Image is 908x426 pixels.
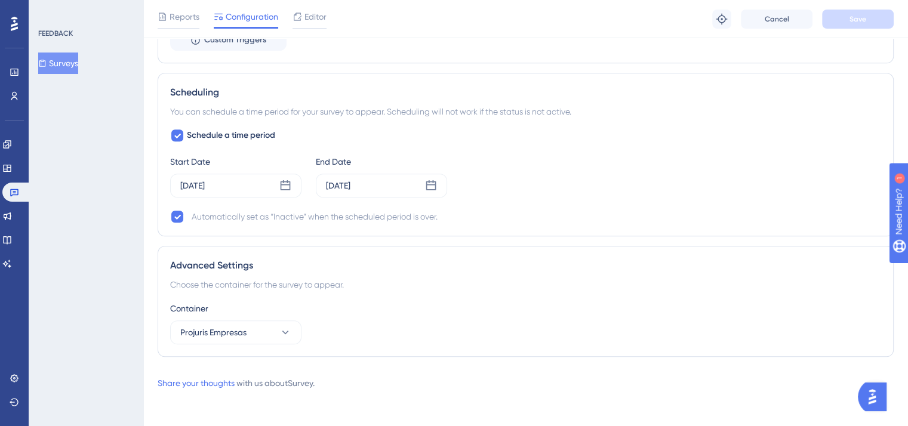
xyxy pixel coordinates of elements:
span: Save [849,14,866,24]
a: Share your thoughts [158,378,235,388]
button: Custom Triggers [170,29,287,51]
div: End Date [316,155,447,169]
div: Start Date [170,155,301,169]
button: Cancel [741,10,812,29]
span: Schedule a time period [187,128,275,143]
div: [DATE] [180,178,205,193]
span: Need Help? [28,3,75,17]
span: Reports [170,10,199,24]
div: 1 [83,6,87,16]
iframe: UserGuiding AI Assistant Launcher [858,379,894,415]
span: Projuris Empresas [180,325,247,339]
div: Container [170,301,881,316]
div: Automatically set as “Inactive” when the scheduled period is over. [192,209,438,224]
div: Advanced Settings [170,258,881,273]
span: Editor [304,10,327,24]
div: You can schedule a time period for your survey to appear. Scheduling will not work if the status ... [170,104,881,119]
div: Choose the container for the survey to appear. [170,277,881,292]
button: Save [822,10,894,29]
button: Surveys [38,53,78,74]
div: [DATE] [326,178,350,193]
div: FEEDBACK [38,29,73,38]
button: Projuris Empresas [170,320,301,344]
div: Scheduling [170,85,881,100]
div: with us about Survey . [158,376,315,390]
span: Configuration [226,10,278,24]
span: Cancel [765,14,789,24]
span: Custom Triggers [204,33,266,47]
